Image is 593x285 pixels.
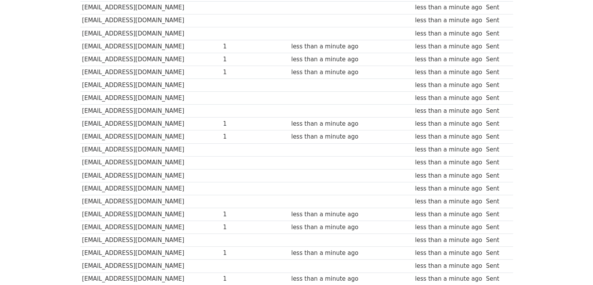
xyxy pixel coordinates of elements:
div: less than a minute ago [415,236,482,245]
td: [EMAIL_ADDRESS][DOMAIN_NAME] [80,66,221,79]
td: [EMAIL_ADDRESS][DOMAIN_NAME] [80,260,221,273]
td: Sent [484,247,509,260]
div: 1 [223,55,254,64]
td: Sent [484,92,509,105]
td: Sent [484,130,509,143]
td: Sent [484,118,509,130]
div: less than a minute ago [291,55,358,64]
iframe: Chat Widget [554,248,593,285]
td: Sent [484,234,509,247]
div: 1 [223,119,254,128]
div: 1 [223,132,254,141]
div: less than a minute ago [291,223,358,232]
td: [EMAIL_ADDRESS][DOMAIN_NAME] [80,156,221,169]
div: less than a minute ago [415,197,482,206]
td: Sent [484,221,509,234]
div: less than a minute ago [291,210,358,219]
div: less than a minute ago [415,274,482,283]
td: [EMAIL_ADDRESS][DOMAIN_NAME] [80,208,221,221]
div: 1 [223,210,254,219]
div: less than a minute ago [415,94,482,103]
div: less than a minute ago [415,29,482,38]
div: less than a minute ago [415,16,482,25]
div: less than a minute ago [415,223,482,232]
td: Sent [484,105,509,118]
td: Sent [484,1,509,14]
div: 1 [223,274,254,283]
td: Sent [484,156,509,169]
div: less than a minute ago [291,274,358,283]
td: Sent [484,260,509,273]
td: Sent [484,79,509,92]
div: less than a minute ago [415,249,482,258]
div: 1 [223,249,254,258]
td: [EMAIL_ADDRESS][DOMAIN_NAME] [80,234,221,247]
div: less than a minute ago [415,158,482,167]
td: Sent [484,27,509,40]
div: less than a minute ago [291,42,358,51]
div: 1 [223,42,254,51]
td: Sent [484,195,509,208]
td: [EMAIL_ADDRESS][DOMAIN_NAME] [80,14,221,27]
td: Sent [484,53,509,66]
div: less than a minute ago [291,119,358,128]
td: [EMAIL_ADDRESS][DOMAIN_NAME] [80,143,221,156]
td: Sent [484,182,509,195]
div: less than a minute ago [415,119,482,128]
div: less than a minute ago [415,68,482,77]
div: 1 [223,68,254,77]
td: [EMAIL_ADDRESS][DOMAIN_NAME] [80,79,221,92]
td: [EMAIL_ADDRESS][DOMAIN_NAME] [80,221,221,234]
div: less than a minute ago [291,249,358,258]
div: less than a minute ago [415,262,482,271]
div: less than a minute ago [415,81,482,90]
td: [EMAIL_ADDRESS][DOMAIN_NAME] [80,40,221,53]
td: Sent [484,40,509,53]
div: less than a minute ago [415,171,482,180]
div: less than a minute ago [415,184,482,193]
div: less than a minute ago [291,132,358,141]
div: less than a minute ago [415,42,482,51]
td: Sent [484,169,509,182]
td: [EMAIL_ADDRESS][DOMAIN_NAME] [80,195,221,208]
div: less than a minute ago [415,132,482,141]
td: Sent [484,143,509,156]
td: [EMAIL_ADDRESS][DOMAIN_NAME] [80,182,221,195]
div: less than a minute ago [415,145,482,154]
td: Sent [484,66,509,79]
div: 1 [223,223,254,232]
td: [EMAIL_ADDRESS][DOMAIN_NAME] [80,105,221,118]
td: [EMAIL_ADDRESS][DOMAIN_NAME] [80,169,221,182]
div: less than a minute ago [415,3,482,12]
div: less than a minute ago [415,107,482,116]
div: less than a minute ago [415,55,482,64]
td: [EMAIL_ADDRESS][DOMAIN_NAME] [80,53,221,66]
td: [EMAIL_ADDRESS][DOMAIN_NAME] [80,92,221,105]
td: [EMAIL_ADDRESS][DOMAIN_NAME] [80,1,221,14]
td: Sent [484,14,509,27]
td: [EMAIL_ADDRESS][DOMAIN_NAME] [80,130,221,143]
td: [EMAIL_ADDRESS][DOMAIN_NAME] [80,247,221,260]
td: Sent [484,208,509,221]
div: less than a minute ago [291,68,358,77]
td: [EMAIL_ADDRESS][DOMAIN_NAME] [80,27,221,40]
div: less than a minute ago [415,210,482,219]
td: [EMAIL_ADDRESS][DOMAIN_NAME] [80,118,221,130]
